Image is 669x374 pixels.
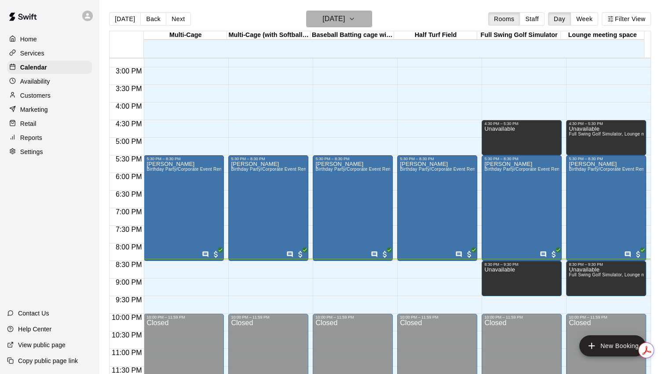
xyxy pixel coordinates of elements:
button: Week [570,12,598,26]
span: All customers have paid [296,250,305,259]
div: Calendar [7,61,92,74]
a: Marketing [7,103,92,116]
span: 4:00 PM [113,103,144,110]
div: 10:00 PM – 11:59 PM [231,315,306,319]
div: 5:30 PM – 8:30 PM [569,157,643,161]
div: 10:00 PM – 11:59 PM [484,315,559,319]
span: All customers have paid [465,250,474,259]
p: Retail [20,119,37,128]
span: 6:00 PM [113,173,144,180]
span: All customers have paid [380,250,389,259]
a: Reports [7,131,92,144]
span: 3:30 PM [113,85,144,92]
button: Next [166,12,190,26]
span: 9:30 PM [113,296,144,304]
div: 10:00 PM – 11:59 PM [315,315,390,319]
div: Baseball Batting cage with HITRAX [311,31,394,40]
button: add [579,335,646,356]
div: 4:30 PM – 5:30 PM: Unavailable [566,120,646,155]
button: Filter View [602,12,651,26]
div: 4:30 PM – 5:30 PM [484,121,559,126]
button: Day [548,12,571,26]
span: 6:30 PM [113,191,144,198]
p: Customers [20,91,51,100]
p: Copy public page link [18,356,78,365]
div: 8:30 PM – 9:30 PM [569,262,643,267]
span: 3:00 PM [113,67,144,75]
span: 7:30 PM [113,226,144,233]
p: Contact Us [18,309,49,318]
span: 5:30 PM [113,155,144,163]
div: Half Turf Field [394,31,478,40]
a: Availability [7,75,92,88]
p: Settings [20,147,43,156]
span: 4:30 PM [113,120,144,128]
span: Birthday Party/Corporate Event Rental (3 HOURS) [400,167,505,172]
svg: Has notes [455,251,462,258]
span: Birthday Party/Corporate Event Rental (3 HOURS) [315,167,421,172]
svg: Has notes [286,251,293,258]
div: 8:30 PM – 9:30 PM: Unavailable [482,261,562,296]
div: 10:00 PM – 11:59 PM [569,315,643,319]
span: 11:30 PM [110,367,144,374]
span: 10:30 PM [110,331,144,339]
button: Staff [519,12,545,26]
div: 5:30 PM – 8:30 PM: Jacob Mauerer [144,155,224,261]
button: [DATE] [306,11,372,27]
span: 5:00 PM [113,138,144,145]
button: Rooms [488,12,520,26]
div: Multi-Cage (with Softball Machine) [227,31,311,40]
svg: Has notes [371,251,378,258]
p: Home [20,35,37,44]
p: Calendar [20,63,47,72]
div: 5:30 PM – 8:30 PM: Jacob Mauerer [397,155,477,261]
div: Lounge meeting space [561,31,644,40]
span: All customers have paid [549,250,558,259]
p: Reports [20,133,42,142]
div: Full Swing Golf Simulator [477,31,561,40]
h6: [DATE] [322,13,345,25]
a: Retail [7,117,92,130]
span: Birthday Party/Corporate Event Rental (3 HOURS) [146,167,252,172]
div: 5:30 PM – 8:30 PM: Jacob Mauerer [566,155,646,261]
div: 5:30 PM – 8:30 PM [146,157,221,161]
div: 5:30 PM – 8:30 PM: Jacob Mauerer [228,155,308,261]
button: [DATE] [109,12,141,26]
button: Back [140,12,166,26]
div: 5:30 PM – 8:30 PM [315,157,390,161]
span: 9:00 PM [113,279,144,286]
div: 5:30 PM – 8:30 PM: Jacob Mauerer [313,155,393,261]
span: 7:00 PM [113,208,144,216]
p: Availability [20,77,50,86]
div: 5:30 PM – 8:30 PM [400,157,475,161]
p: View public page [18,341,66,349]
a: Customers [7,89,92,102]
div: 4:30 PM – 5:30 PM [569,121,643,126]
p: Services [20,49,44,58]
span: 10:00 PM [110,314,144,321]
svg: Has notes [202,251,209,258]
div: Multi-Cage [144,31,227,40]
p: Help Center [18,325,51,334]
p: Marketing [20,105,48,114]
svg: Has notes [624,251,631,258]
span: 8:00 PM [113,243,144,251]
div: 5:30 PM – 8:30 PM [484,157,559,161]
span: Birthday Party/Corporate Event Rental (3 HOURS) [484,167,590,172]
div: 5:30 PM – 8:30 PM [231,157,306,161]
a: Services [7,47,92,60]
span: Birthday Party/Corporate Event Rental (3 HOURS) [231,167,336,172]
div: 10:00 PM – 11:59 PM [400,315,475,319]
a: Home [7,33,92,46]
span: All customers have paid [212,250,220,259]
div: 4:30 PM – 5:30 PM: Unavailable [482,120,562,155]
svg: Has notes [540,251,547,258]
div: 5:30 PM – 8:30 PM: Jacob Mauerer [482,155,562,261]
a: Settings [7,145,92,158]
